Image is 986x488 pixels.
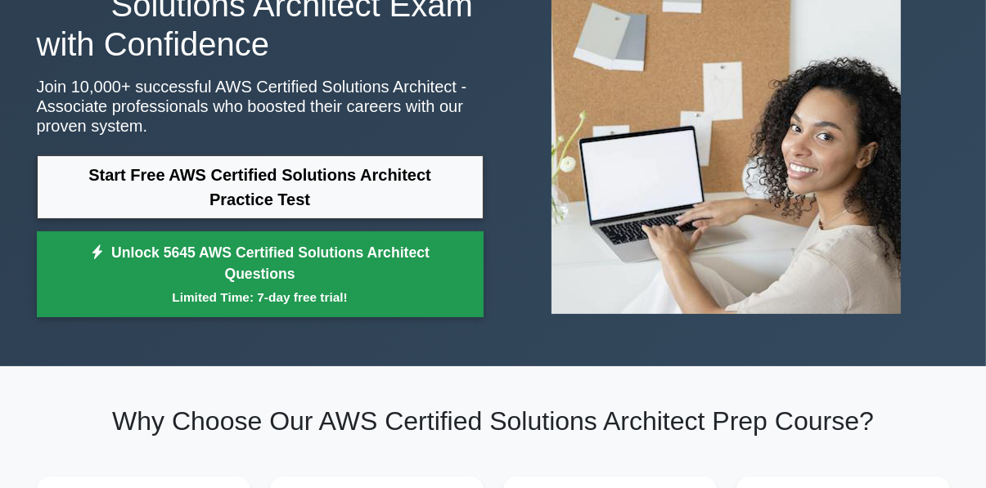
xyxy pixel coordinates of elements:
[37,405,950,437] h2: Why Choose Our AWS Certified Solutions Architect Prep Course?
[37,155,484,219] a: Start Free AWS Certified Solutions Architect Practice Test
[57,288,463,307] small: Limited Time: 7-day free trial!
[37,77,484,136] p: Join 10,000+ successful AWS Certified Solutions Architect - Associate professionals who boosted t...
[37,231,484,318] a: Unlock 5645 AWS Certified Solutions Architect QuestionsLimited Time: 7-day free trial!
